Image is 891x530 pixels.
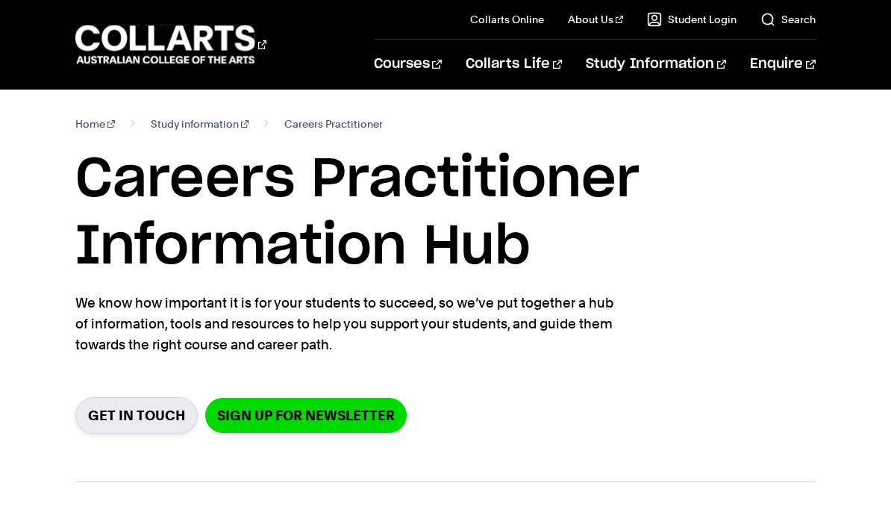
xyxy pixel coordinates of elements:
p: We know how important it is for your students to succeed, so we’ve put together a hub of informat... [75,293,620,355]
h1: Careers Practitioner Information Hub [75,146,815,281]
a: About Us [568,12,623,27]
a: SIGN UP FOR NEWSLETTER [205,398,407,433]
a: Search [760,12,816,27]
a: Student Login [647,12,737,27]
div: Go to homepage [75,23,266,66]
a: Study Information [586,40,726,89]
a: Collarts Online [470,12,544,27]
a: Get in Touch [75,397,198,434]
a: Collarts Life [466,40,562,89]
a: Study information [151,113,248,134]
a: Courses [374,40,442,89]
a: Home [75,113,115,134]
span: Careers Practitioner [284,113,383,134]
a: Enquire [750,40,815,89]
